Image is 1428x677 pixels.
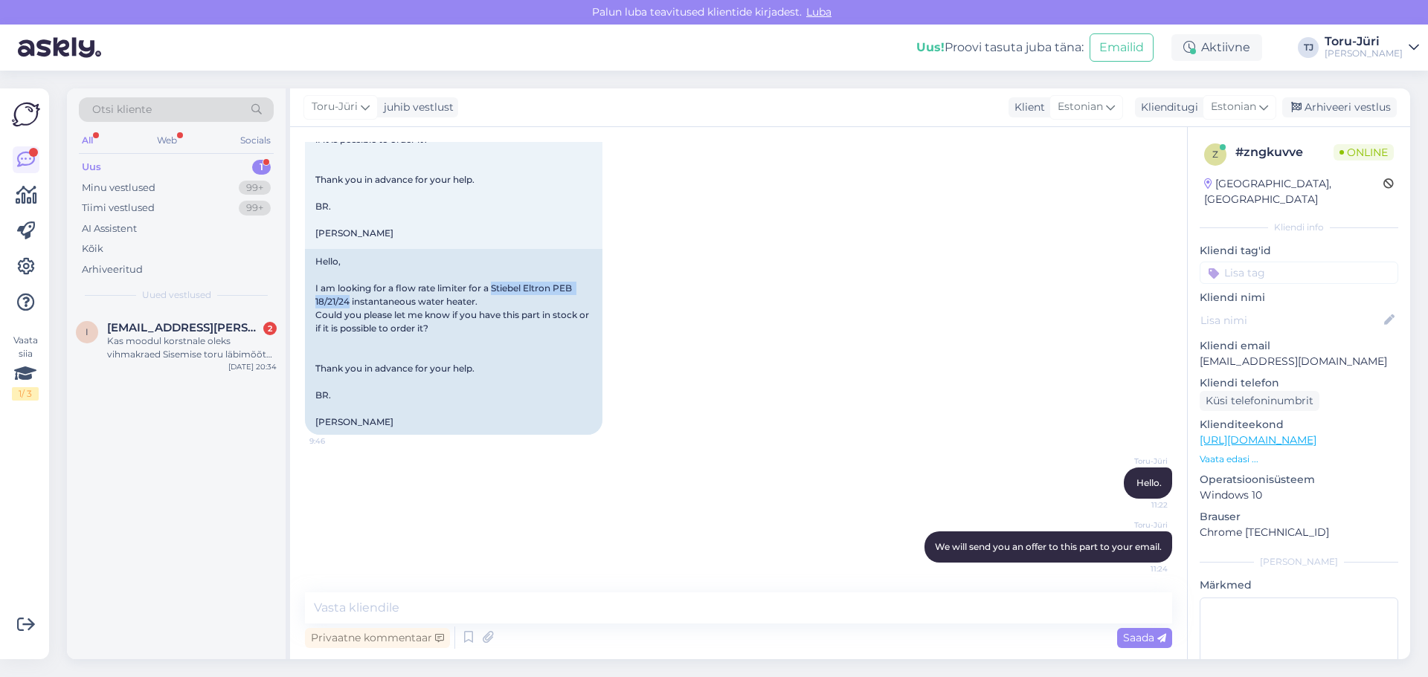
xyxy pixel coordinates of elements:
[86,326,89,337] span: i
[1112,456,1168,467] span: Toru-Jüri
[1200,433,1316,447] a: [URL][DOMAIN_NAME]
[252,160,271,175] div: 1
[1171,34,1262,61] div: Aktiivne
[12,100,40,129] img: Askly Logo
[1200,472,1398,487] p: Operatsioonisüsteem
[1200,354,1398,369] p: [EMAIL_ADDRESS][DOMAIN_NAME]
[1112,499,1168,511] span: 11:22
[916,40,945,54] b: Uus!
[228,361,277,372] div: [DATE] 20:34
[142,288,211,302] span: Uued vestlused
[1200,290,1398,305] p: Kliendi nimi
[82,262,143,277] div: Arhiveeritud
[1212,149,1218,160] span: z
[1282,97,1397,117] div: Arhiveeri vestlus
[1200,375,1398,391] p: Kliendi telefon
[82,242,103,256] div: Kõik
[1200,487,1398,503] p: Windows 10
[239,181,271,195] div: 99+
[305,628,450,648] div: Privaatne kommentaar
[1211,99,1256,115] span: Estonian
[1009,100,1045,115] div: Klient
[1325,48,1403,59] div: [PERSON_NAME]
[239,201,271,216] div: 99+
[1200,417,1398,433] p: Klienditeekond
[1090,33,1154,62] button: Emailid
[263,322,277,335] div: 2
[1123,631,1166,644] span: Saada
[92,102,152,117] span: Otsi kliente
[1200,262,1398,284] input: Lisa tag
[1200,391,1319,411] div: Küsi telefoninumbrit
[1200,312,1381,328] input: Lisa nimi
[12,334,39,401] div: Vaata siia
[1298,37,1319,58] div: TJ
[154,131,180,150] div: Web
[935,541,1162,552] span: We will send you an offer to this part to your email.
[1200,338,1398,354] p: Kliendi email
[82,201,155,216] div: Tiimi vestlused
[107,321,262,334] span: indrek.ermel@mail.ee
[378,100,454,115] div: juhib vestlust
[1112,563,1168,574] span: 11:24
[82,181,155,195] div: Minu vestlused
[1135,100,1198,115] div: Klienditugi
[1112,519,1168,531] span: Toru-Jüri
[1200,221,1398,234] div: Kliendi info
[1058,99,1103,115] span: Estonian
[1200,577,1398,593] p: Märkmed
[309,435,365,447] span: 9:46
[79,131,96,150] div: All
[1325,36,1419,59] a: Toru-Jüri[PERSON_NAME]
[1200,525,1398,540] p: Chrome [TECHNICAL_ID]
[1200,453,1398,466] p: Vaata edasi ...
[1235,143,1334,161] div: # zngkuvve
[12,387,39,401] div: 1 / 3
[305,249,602,435] div: Hello, I am looking for a flow rate limiter for a Stiebel Eltron PEB 18/21/24 instantaneous water...
[1200,243,1398,259] p: Kliendi tag'id
[1334,144,1394,161] span: Online
[82,160,101,175] div: Uus
[1200,555,1398,569] div: [PERSON_NAME]
[1200,509,1398,525] p: Brauser
[916,39,1084,56] div: Proovi tasuta juba täna:
[312,99,358,115] span: Toru-Jüri
[1136,477,1162,488] span: Hello.
[82,221,137,236] div: AI Assistent
[802,5,836,19] span: Luba
[1325,36,1403,48] div: Toru-Jüri
[237,131,274,150] div: Socials
[107,334,277,361] div: Kas moodul korstnale oleks vihmakraed Sisemise toru läbimõõt on 150mm. ja Välimise läbimõõt 300mm.
[1204,176,1383,207] div: [GEOGRAPHIC_DATA], [GEOGRAPHIC_DATA]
